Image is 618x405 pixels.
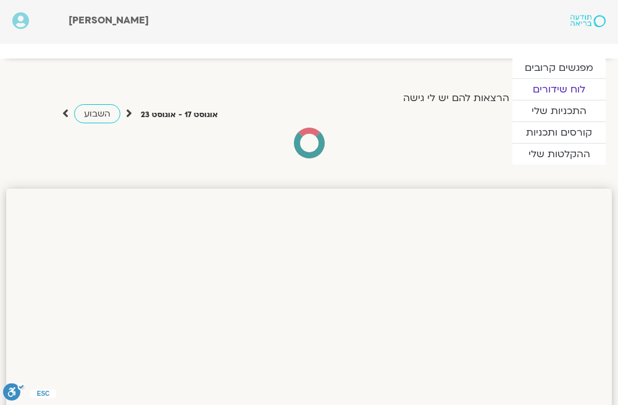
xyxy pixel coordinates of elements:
[141,108,218,121] p: אוגוסט 17 - אוגוסט 23
[403,92,545,104] label: הצג רק הרצאות להם יש לי גישה
[512,122,606,143] a: קורסים ותכניות
[69,14,149,27] span: [PERSON_NAME]
[512,79,606,100] a: לוח שידורים
[512,57,606,78] a: מפגשים קרובים
[512,100,606,121] a: התכניות שלי
[512,144,606,165] a: ההקלטות שלי
[74,104,120,123] a: השבוע
[84,108,111,120] span: השבוע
